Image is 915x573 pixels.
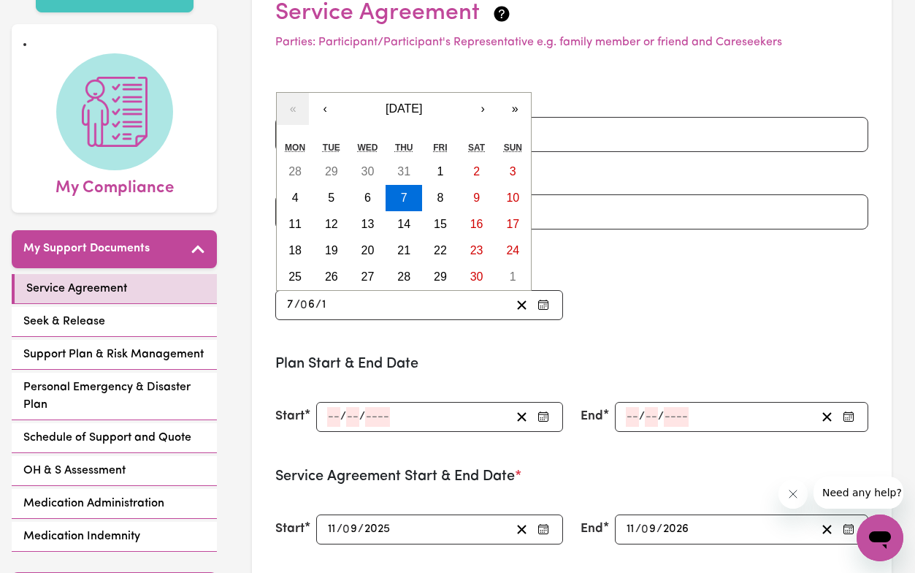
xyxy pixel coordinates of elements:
button: 7 June 1 [386,185,422,211]
abbr: Saturday [468,143,485,153]
button: 12 June 1 [313,211,350,238]
span: My Compliance [55,170,174,201]
button: 16 June 1 [459,211,495,238]
abbr: 7 June 1 [401,191,407,204]
abbr: 13 June 1 [361,218,375,230]
button: 26 June 1 [313,264,350,290]
span: / [359,410,365,423]
input: -- [645,407,658,427]
label: End [581,520,603,539]
a: Service Agreement [12,274,217,304]
input: ---- [664,407,689,427]
h3: Service Agreement Start & End Date [275,468,868,485]
a: Medication Administration [12,489,217,519]
abbr: 19 June 1 [325,244,338,257]
span: / [294,298,300,311]
abbr: 2 June 1 [473,165,480,178]
abbr: 21 June 1 [397,244,410,257]
button: 14 June 1 [386,211,422,238]
span: Seek & Release [23,313,105,330]
input: ---- [321,295,329,315]
button: 1 June 1 [422,159,459,185]
abbr: 27 June 1 [361,270,375,283]
span: Medication Indemnity [23,528,140,545]
abbr: 26 June 1 [325,270,338,283]
button: 29 May 1 [313,159,350,185]
input: -- [327,520,337,539]
input: -- [327,407,340,427]
iframe: Button to launch messaging window [857,515,903,561]
input: ---- [364,520,391,539]
iframe: Message from company [813,477,903,509]
span: / [656,523,662,536]
button: ‹ [309,93,341,125]
abbr: 12 June 1 [325,218,338,230]
button: 22 June 1 [422,238,459,264]
button: 30 June 1 [459,264,495,290]
button: 25 June 1 [277,264,313,290]
abbr: 28 June 1 [397,270,410,283]
button: 13 June 1 [350,211,386,238]
abbr: 4 June 1 [292,191,299,204]
button: 19 June 1 [313,238,350,264]
span: / [635,523,641,536]
span: [DATE] [386,102,422,115]
span: OH & S Assessment [23,462,126,479]
input: -- [643,520,657,539]
input: -- [626,407,639,427]
span: / [337,523,342,536]
label: Start [275,407,305,426]
button: 6 June 1 [350,185,386,211]
abbr: 24 June 1 [506,244,519,257]
abbr: 30 June 1 [470,270,483,283]
button: « [277,93,309,125]
span: Medication Administration [23,495,164,512]
abbr: 16 June 1 [470,218,483,230]
button: 28 June 1 [386,264,422,290]
abbr: 6 June 1 [364,191,371,204]
button: My Support Documents [12,230,217,268]
abbr: 14 June 1 [397,218,410,230]
button: 11 June 1 [277,211,313,238]
button: [DATE] [341,93,467,125]
button: 29 June 1 [422,264,459,290]
button: 5 June 1 [313,185,350,211]
abbr: Wednesday [358,143,378,153]
input: -- [346,407,359,427]
button: » [499,93,531,125]
p: Parties: Participant/Participant's Representative e.g. family member or friend and Careseekers [275,34,868,51]
span: / [639,410,645,423]
button: 2 June 1 [459,159,495,185]
abbr: Monday [285,143,305,153]
h3: Plan Start & End Date [275,355,868,373]
abbr: Tuesday [323,143,340,153]
button: 17 June 1 [494,211,531,238]
button: 1 July 1 [494,264,531,290]
a: Schedule of Support and Quote [12,423,217,453]
abbr: 18 June 1 [288,244,302,257]
span: / [315,298,321,311]
abbr: 17 June 1 [506,218,519,230]
button: 3 June 1 [494,159,531,185]
span: 0 [342,523,350,535]
button: › [467,93,499,125]
abbr: 1 July 1 [510,270,516,283]
input: -- [626,520,635,539]
button: 21 June 1 [386,238,422,264]
abbr: 11 June 1 [288,218,302,230]
input: -- [344,520,359,539]
span: Support Plan & Risk Management [23,346,204,363]
abbr: 22 June 1 [434,244,447,257]
label: Participant's Name [275,92,389,111]
abbr: Sunday [504,143,522,153]
a: Seek & Release [12,307,217,337]
input: ---- [662,520,690,539]
button: 30 May 1 [350,159,386,185]
label: End [581,407,603,426]
abbr: 31 May 1 [397,165,410,178]
span: 0 [300,299,307,311]
abbr: 8 June 1 [437,191,443,204]
button: 10 June 1 [494,185,531,211]
button: 28 May 1 [277,159,313,185]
